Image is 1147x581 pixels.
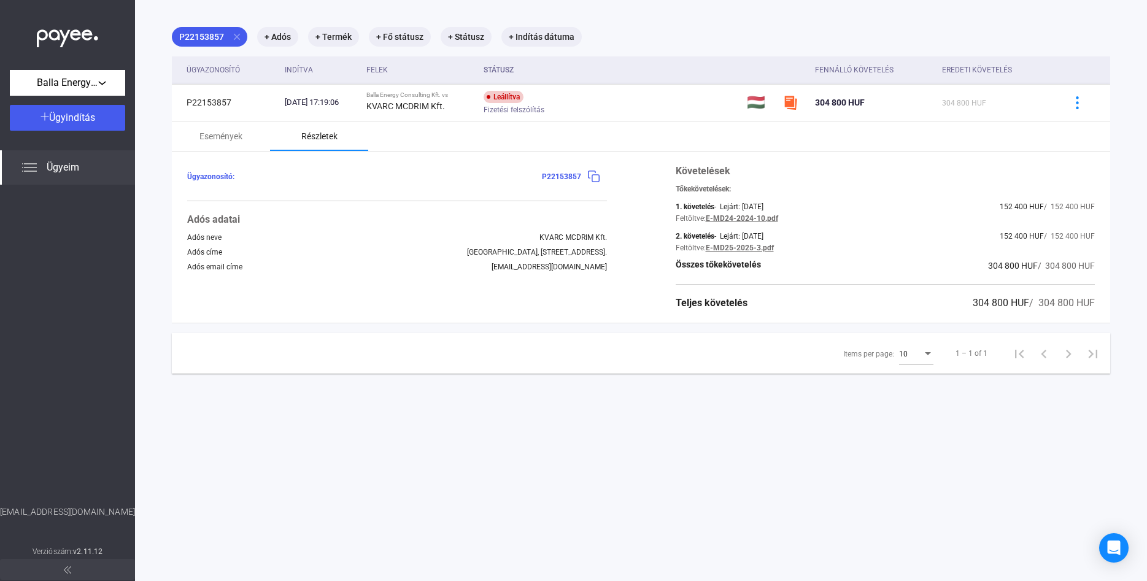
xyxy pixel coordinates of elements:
div: Ügyazonosító [187,63,275,77]
a: E-MD25-2025-3.pdf [706,244,774,252]
span: Ügyindítás [49,112,95,123]
strong: v2.11.12 [73,547,102,556]
div: Feltöltve: [676,244,706,252]
img: more-blue [1071,96,1084,109]
button: Balla Energy Consulting Kft. [10,70,125,96]
div: 2. követelés [676,232,714,240]
span: 152 400 HUF [1000,202,1044,211]
strong: KVARC MCDRIM Kft. [366,101,445,111]
img: white-payee-white-dot.svg [37,23,98,48]
span: P22153857 [542,172,581,181]
div: Leállítva [484,91,523,103]
mat-icon: close [231,31,242,42]
span: 152 400 HUF [1000,232,1044,240]
div: - Lejárt: [DATE] [714,202,763,211]
span: / 304 800 HUF [1029,297,1095,309]
div: - Lejárt: [DATE] [714,232,763,240]
a: E-MD24-2024-10.pdf [706,214,778,223]
span: / 304 800 HUF [1038,261,1095,271]
span: Fizetési felszólítás [484,102,544,117]
span: 304 800 HUF [815,98,865,107]
div: Feltöltve: [676,214,706,223]
div: Fennálló követelés [815,63,933,77]
div: Open Intercom Messenger [1099,533,1129,563]
div: Felek [366,63,474,77]
img: copy-blue [587,170,600,183]
button: Ügyindítás [10,105,125,131]
div: Események [199,129,242,144]
button: First page [1007,341,1032,366]
span: 304 800 HUF [988,261,1038,271]
span: Balla Energy Consulting Kft. [37,75,98,90]
div: Összes tőkekövetelés [676,258,761,273]
td: 🇭🇺 [742,84,778,121]
div: Adós adatai [187,212,607,227]
button: Last page [1081,341,1105,366]
div: Teljes követelés [676,296,747,310]
div: Items per page: [843,347,894,361]
div: Eredeti követelés [942,63,1012,77]
img: plus-white.svg [41,112,49,121]
span: / 152 400 HUF [1044,232,1095,240]
div: Adós címe [187,248,222,256]
div: Indítva [285,63,357,77]
mat-chip: + Termék [308,27,359,47]
div: 1 – 1 of 1 [956,346,987,361]
span: 10 [899,350,908,358]
div: Fennálló követelés [815,63,894,77]
button: more-blue [1064,90,1090,115]
div: Tőkekövetelések: [676,185,1095,193]
span: Ügyeim [47,160,79,175]
mat-chip: + Státusz [441,27,492,47]
div: [EMAIL_ADDRESS][DOMAIN_NAME] [492,263,607,271]
div: Részletek [301,129,338,144]
div: 1. követelés [676,202,714,211]
img: szamlazzhu-mini [783,95,798,110]
span: Ügyazonosító: [187,172,234,181]
th: Státusz [479,56,742,84]
mat-chip: P22153857 [172,27,247,47]
button: copy-blue [581,164,607,190]
span: 304 800 HUF [942,99,986,107]
button: Next page [1056,341,1081,366]
button: Previous page [1032,341,1056,366]
mat-select: Items per page: [899,346,933,361]
span: / 152 400 HUF [1044,202,1095,211]
div: [GEOGRAPHIC_DATA], [STREET_ADDRESS]. [467,248,607,256]
div: Ügyazonosító [187,63,240,77]
div: KVARC MCDRIM Kft. [539,233,607,242]
div: Adós email címe [187,263,242,271]
div: Indítva [285,63,313,77]
div: Eredeti követelés [942,63,1049,77]
div: Követelések [676,164,1095,179]
mat-chip: + Indítás dátuma [501,27,582,47]
div: [DATE] 17:19:06 [285,96,357,109]
div: Felek [366,63,388,77]
span: 304 800 HUF [973,297,1029,309]
div: Adós neve [187,233,222,242]
mat-chip: + Fő státusz [369,27,431,47]
div: Balla Energy Consulting Kft. vs [366,91,474,99]
img: list.svg [22,160,37,175]
td: P22153857 [172,84,280,121]
mat-chip: + Adós [257,27,298,47]
img: arrow-double-left-grey.svg [64,566,71,574]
